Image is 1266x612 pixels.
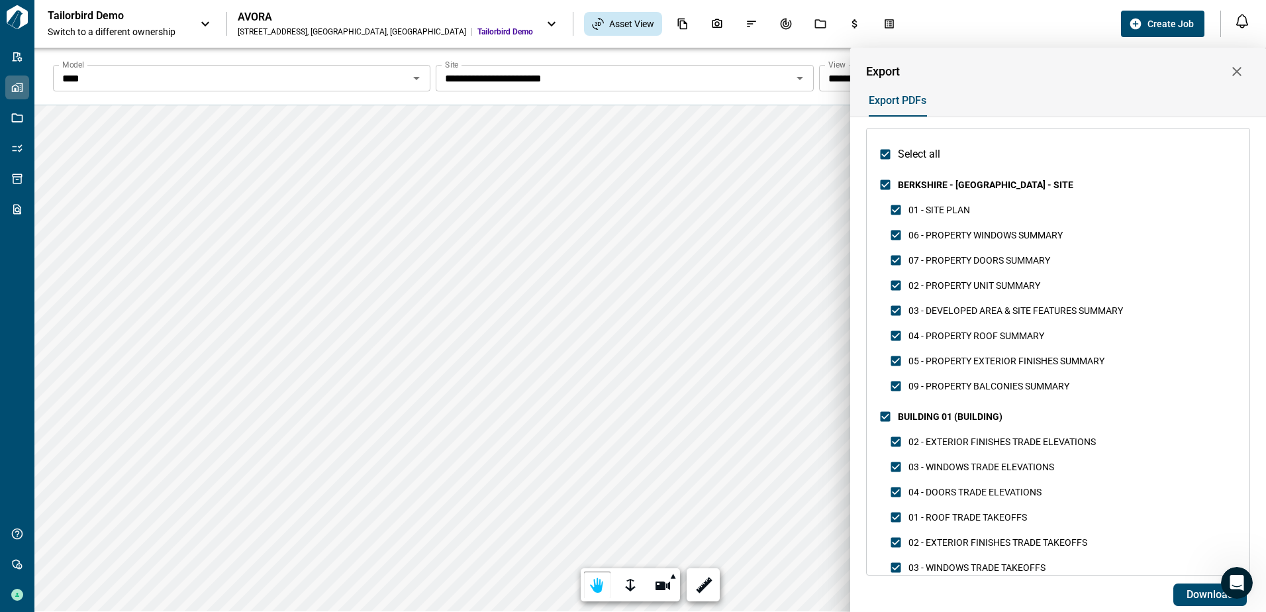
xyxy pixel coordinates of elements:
span: Export PDFs [869,94,926,107]
span: 09 - PROPERTY BALCONIES SUMMARY [908,381,1069,391]
iframe: Intercom live chat [1221,567,1253,599]
span: 03 - DEVELOPED AREA & SITE FEATURES SUMMARY [908,305,1123,316]
div: base tabs [855,85,1250,117]
span: 07 - PROPERTY DOORS SUMMARY [908,255,1050,266]
span: 01 - SITE PLAN [908,205,970,215]
span: 02 - EXTERIOR FINISHES TRADE TAKEOFFS [908,537,1087,548]
span: 04 - PROPERTY ROOF SUMMARY [908,331,1044,341]
span: BUILDING 01 (BUILDING) [898,411,1002,422]
span: Select all [898,146,940,162]
span: 03 - WINDOWS TRADE ELEVATIONS [908,462,1054,472]
span: BERKSHIRE - [GEOGRAPHIC_DATA] - SITE [898,179,1073,190]
span: 01 - ROOF TRADE TAKEOFFS [908,512,1027,523]
span: Download [1187,588,1234,601]
span: Export [866,65,900,78]
span: 02 - PROPERTY UNIT SUMMARY [908,280,1040,291]
span: 02 - EXTERIOR FINISHES TRADE ELEVATIONS [908,436,1096,447]
span: 04 - DOORS TRADE ELEVATIONS [908,487,1042,497]
span: 06 - PROPERTY WINDOWS SUMMARY [908,230,1063,240]
span: 03 - WINDOWS TRADE TAKEOFFS [908,562,1046,573]
button: Download [1173,584,1247,606]
span: 05 - PROPERTY EXTERIOR FINISHES SUMMARY [908,356,1104,366]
